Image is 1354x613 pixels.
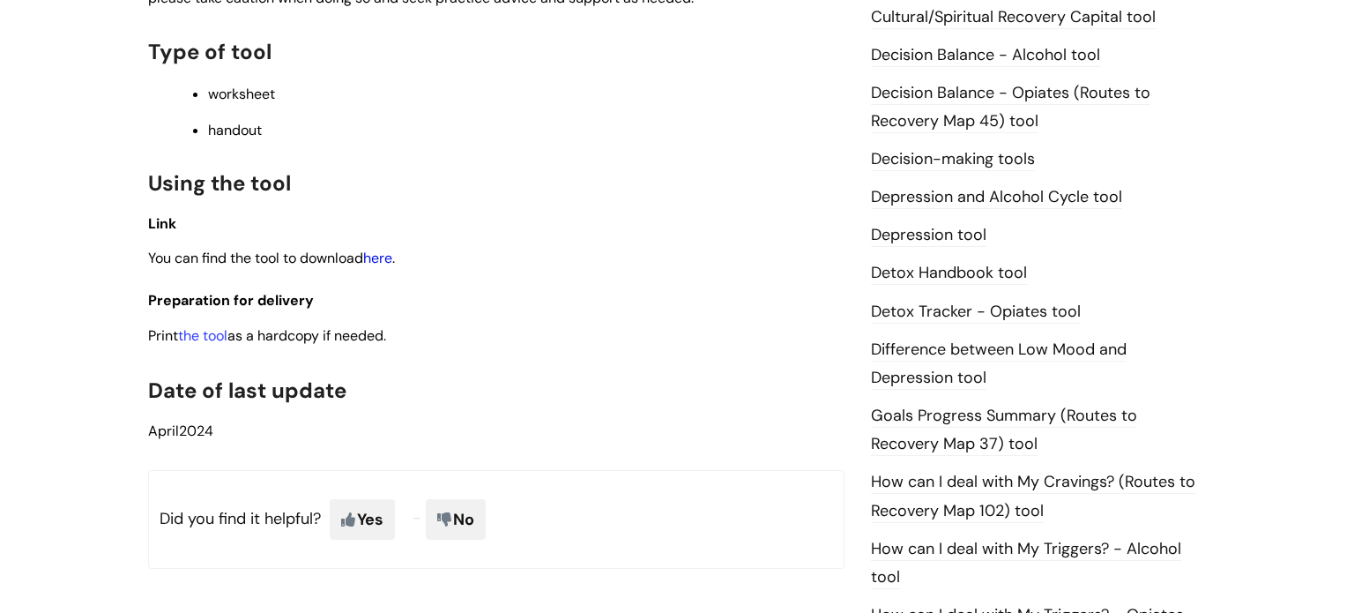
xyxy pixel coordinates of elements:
a: Decision Balance - Alcohol tool [871,44,1100,67]
a: the tool [178,326,227,345]
a: Goals Progress Summary (Routes to Recovery Map 37) tool [871,405,1137,456]
span: Date of last update [148,377,346,404]
span: Link [148,214,176,233]
span: You can find the tool to download . [148,249,395,267]
a: Depression tool [871,224,986,247]
a: Detox Handbook tool [871,262,1027,285]
span: No [426,499,486,540]
p: Did you find it helpful? [148,470,844,569]
a: Decision Balance - Opiates (Routes to Recovery Map 45) tool [871,82,1150,133]
span: handout [208,121,262,139]
a: How can I deal with My Triggers? - Alcohol tool [871,538,1181,589]
span: Using the tool [148,169,291,197]
span: April [148,422,179,440]
span: Print as a hardcopy if needed. [148,326,386,345]
a: Decision-making tools [871,148,1035,171]
a: Difference between Low Mood and Depression tool [871,339,1127,390]
span: worksheet [208,85,275,103]
span: Type of tool [148,38,272,65]
span: 2024 [148,422,213,440]
a: Depression and Alcohol Cycle tool [871,186,1122,209]
a: Cultural/Spiritual Recovery Capital tool [871,6,1156,29]
span: Preparation for delivery [148,291,314,310]
a: How can I deal with My Cravings? (Routes to Recovery Map 102) tool [871,471,1195,522]
span: Yes [330,499,395,540]
a: Detox Tracker - Opiates tool [871,301,1081,324]
a: here [363,249,392,267]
